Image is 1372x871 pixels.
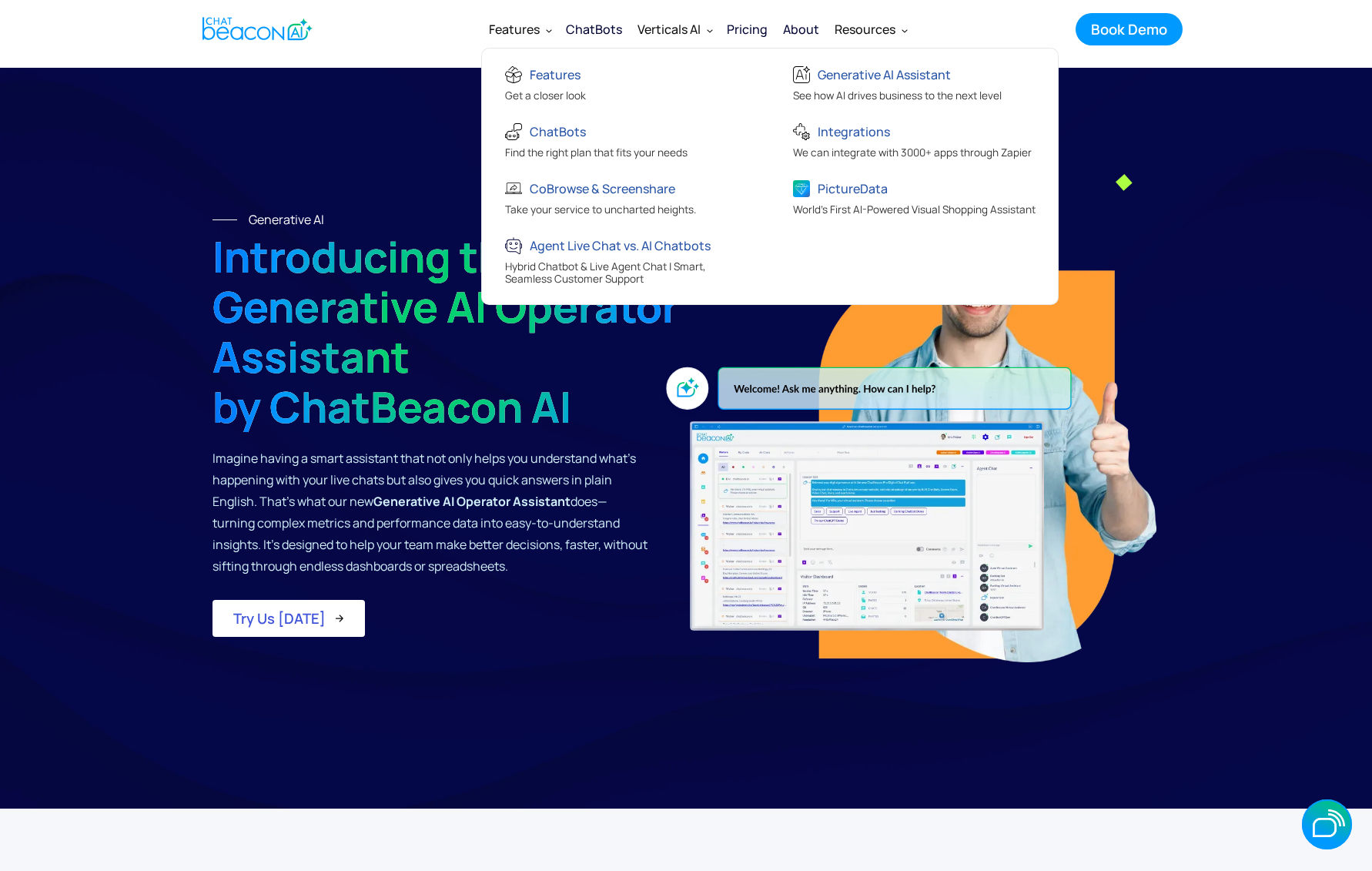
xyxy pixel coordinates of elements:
div: Try Us [DATE] [233,608,326,628]
div: Features [489,18,540,40]
div: About [783,18,819,40]
div: See how AI drives business to the next level [793,89,1002,106]
img: Dropdown [707,27,713,33]
a: Generative AI AssistantSee how AI drives business to the next level [778,56,1050,113]
img: ChatBeacon AI is ready to help [661,361,1077,417]
a: Book Demo [1076,13,1183,45]
div: Find the right plan that fits your needs [505,146,688,162]
img: Arrow [335,614,344,623]
div: ChatBots [566,18,622,40]
a: Agent Live Chat vs. AI ChatbotsHybrid Chatbot & Live Agent Chat | Smart, Seamless Customer Support [490,227,762,296]
div: Agent Live Chat vs. AI Chatbots [530,235,711,256]
div: Verticals AI [630,11,719,48]
div: Generative AI [249,207,324,232]
div: CoBrowse & Screenshare [530,178,675,199]
a: About [775,9,827,49]
div: PictureData [818,178,888,199]
img: Line [212,219,237,220]
div: We can integrate with 3000+ apps through Zapier [793,146,1032,162]
div: Resources [827,11,914,48]
div: Integrations [818,121,890,142]
img: Dropdown [902,27,908,33]
div: Get a closer look [505,89,586,106]
strong: Generative AI Operator Assistant [373,493,571,510]
a: FeaturesGet a closer look [490,56,762,113]
a: Try Us [DATE] [212,600,365,637]
div: Book Demo [1091,19,1167,39]
a: home [189,10,321,48]
strong: Introducing the Generative AI Operator Assistant by ChatBeacon AI [212,227,679,436]
div: Hybrid Chatbot & Live Agent Chat | Smart, Seamless Customer Support [505,260,751,289]
div: Take your service to uncharted heights. [505,203,696,219]
div: Generative AI Assistant [818,64,951,85]
div: Features [481,11,558,48]
a: ChatBotsFind the right plan that fits your needs [490,113,762,170]
img: Dropdown [546,27,552,33]
a: Pricing [719,9,775,49]
div: Resources [835,18,895,40]
a: ChatBots [558,9,630,49]
div: Pricing [727,18,768,40]
p: Imagine having a smart assistant that not only helps you understand what’s happening with your li... [212,447,648,577]
a: IntegrationsWe can integrate with 3000+ apps through Zapier [778,113,1050,170]
span: World's First AI-Powered Visual Shopping Assistant [793,203,1036,216]
div: ChatBots [530,121,586,142]
div: Verticals AI [637,18,701,40]
div: Features [530,64,581,85]
a: CoBrowse & ScreenshareTake your service to uncharted heights. [490,170,762,227]
a: PictureDataWorld's First AI-Powered Visual Shopping Assistant [778,170,1050,227]
nav: Features [481,48,1059,305]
